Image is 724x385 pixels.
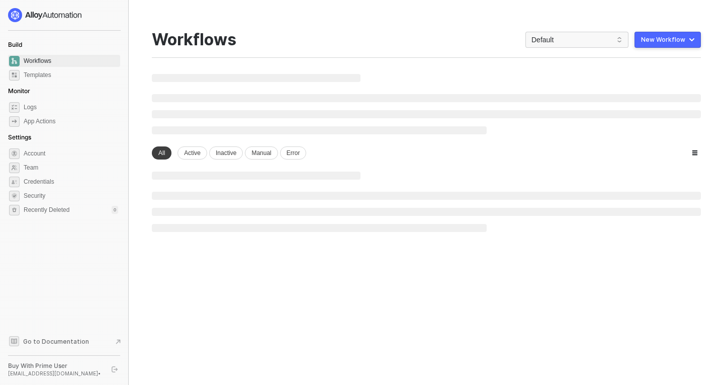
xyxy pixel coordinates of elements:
span: settings [9,148,20,159]
span: Logs [24,101,118,113]
img: logo [8,8,82,22]
div: App Actions [24,117,55,126]
span: document-arrow [113,337,123,347]
span: documentation [9,336,19,346]
div: Workflows [152,30,236,49]
span: Security [24,190,118,202]
div: All [152,146,171,160]
span: marketplace [9,70,20,81]
span: Go to Documentation [23,337,89,346]
span: Account [24,147,118,160]
a: Knowledge Base [8,335,121,347]
span: dashboard [9,56,20,66]
div: Error [280,146,307,160]
span: Build [8,41,22,48]
span: settings [9,205,20,215]
span: credentials [9,177,20,187]
button: New Workflow [635,32,701,48]
div: Manual [245,146,278,160]
div: Inactive [209,146,243,160]
span: icon-logs [9,102,20,113]
span: Templates [24,69,118,81]
span: Team [24,162,118,174]
span: Workflows [24,55,118,67]
span: icon-app-actions [9,116,20,127]
div: 0 [112,206,118,214]
div: New Workflow [641,36,685,44]
div: Buy With Prime User [8,362,103,370]
span: Credentials [24,176,118,188]
span: Settings [8,133,31,141]
a: logo [8,8,120,22]
span: Default [531,32,622,47]
span: Recently Deleted [24,206,69,214]
span: Monitor [8,87,30,95]
div: Active [177,146,207,160]
span: team [9,163,20,173]
span: security [9,191,20,201]
span: logout [112,366,118,372]
div: [EMAIL_ADDRESS][DOMAIN_NAME] • [8,370,103,377]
